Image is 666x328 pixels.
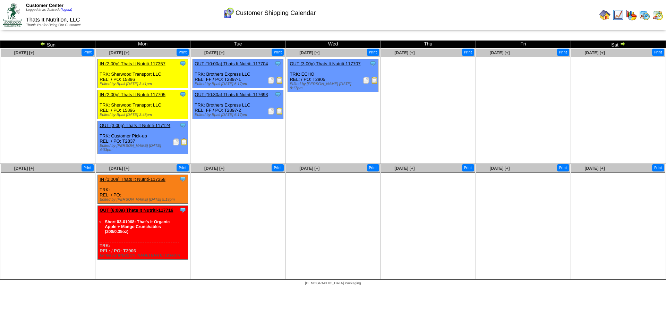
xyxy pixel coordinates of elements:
img: Tooltip [179,207,186,213]
img: Tooltip [274,60,281,67]
div: TRK: REL: / PO: T2906 [98,206,188,260]
img: graph.gif [626,9,637,20]
button: Print [177,164,189,171]
a: [DATE] [+] [489,166,510,171]
a: [DATE] [+] [204,50,224,55]
div: Edited by [PERSON_NAME] [DATE] 5:19pm [100,197,188,202]
button: Print [557,164,569,171]
a: [DATE] [+] [585,166,605,171]
img: Packing Slip [363,77,370,84]
td: Sat [571,41,666,48]
img: Bill of Lading [371,77,378,84]
td: Sun [0,41,95,48]
div: TRK: REL: / PO: [98,175,188,204]
div: TRK: ECHO REL: / PO: T2905 [288,59,378,92]
span: Customer Center [26,3,63,8]
div: Edited by Bpali [DATE] 6:17pm [195,82,283,86]
div: TRK: Sherwood Transport LLC REL: / PO: 15896 [98,90,188,119]
td: Wed [285,41,381,48]
a: [DATE] [+] [394,50,415,55]
img: home.gif [599,9,610,20]
a: OUT (6:00a) Thats It Nutriti-117716 [100,208,173,213]
a: OUT (10:00a) Thats It Nutriti-117704 [195,61,268,66]
td: Thu [381,41,476,48]
a: [DATE] [+] [204,166,224,171]
a: [DATE] [+] [299,50,319,55]
div: Edited by Bpali [DATE] 6:17pm [195,113,283,117]
img: Tooltip [179,122,186,129]
button: Print [652,49,664,56]
a: [DATE] [+] [394,166,415,171]
img: Packing Slip [268,108,275,115]
a: [DATE] [+] [299,166,319,171]
div: TRK: Customer Pick-up REL: / PO: T2837 [98,121,188,154]
img: calendarprod.gif [639,9,650,20]
td: Fri [476,41,571,48]
span: Thats It Nutrition, LLC [26,17,80,23]
img: Bill of Lading [276,108,283,115]
button: Print [272,164,284,171]
div: TRK: Brothers Express LLC REL: FF / PO: T2897-2 [193,90,283,119]
a: IN (1:00a) Thats It Nutriti-117358 [100,177,165,182]
button: Print [462,49,474,56]
a: [DATE] [+] [585,50,605,55]
img: Tooltip [274,91,281,98]
img: line_graph.gif [613,9,624,20]
img: ZoRoCo_Logo(Green%26Foil)%20jpg.webp [3,3,22,26]
img: Bill of Lading [276,77,283,84]
span: Customer Shipping Calendar [236,9,316,17]
a: [DATE] [+] [489,50,510,55]
td: Tue [190,41,285,48]
button: Print [177,49,189,56]
img: Bill of Lading [181,138,188,145]
a: OUT (3:00p) Thats It Nutriti-117124 [100,123,170,128]
a: [DATE] [+] [14,166,34,171]
div: Edited by [PERSON_NAME] [DATE] 8:17pm [290,82,378,90]
a: [DATE] [+] [14,50,34,55]
img: calendarinout.gif [652,9,663,20]
img: Tooltip [179,91,186,98]
img: Packing Slip [173,138,180,145]
button: Print [557,49,569,56]
a: IN (2:00p) Thats It Nutriti-117357 [100,61,165,66]
div: TRK: Brothers Express LLC REL: FF / PO: T2897-1 [193,59,283,88]
button: Print [462,164,474,171]
div: Edited by [PERSON_NAME] [DATE] 12:00am [100,253,188,258]
a: Short 03-01068: That's It Organic Apple + Mango Crunchables (200/0.35oz) [105,219,170,234]
button: Print [652,164,664,171]
a: [DATE] [+] [109,50,129,55]
a: OUT (10:30a) Thats It Nutriti-117693 [195,92,268,97]
span: Logged in as Jsalcedo [26,8,72,12]
a: (logout) [60,8,72,12]
button: Print [367,164,379,171]
img: Tooltip [179,176,186,183]
button: Print [82,49,94,56]
img: Tooltip [369,60,376,67]
div: Edited by [PERSON_NAME] [DATE] 4:03pm [100,144,188,152]
img: Tooltip [179,60,186,67]
div: Edited by Bpali [DATE] 3:41pm [100,82,188,86]
a: OUT (3:00p) Thats It Nutriti-117707 [290,61,360,66]
img: arrowright.gif [620,41,625,47]
button: Print [82,164,94,171]
span: Thank You for Being Our Customer! [26,23,81,27]
span: [DEMOGRAPHIC_DATA] Packaging [305,281,361,285]
a: [DATE] [+] [109,166,129,171]
img: Packing Slip [268,77,275,84]
div: TRK: Sherwood Transport LLC REL: / PO: 15896 [98,59,188,88]
button: Print [367,49,379,56]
